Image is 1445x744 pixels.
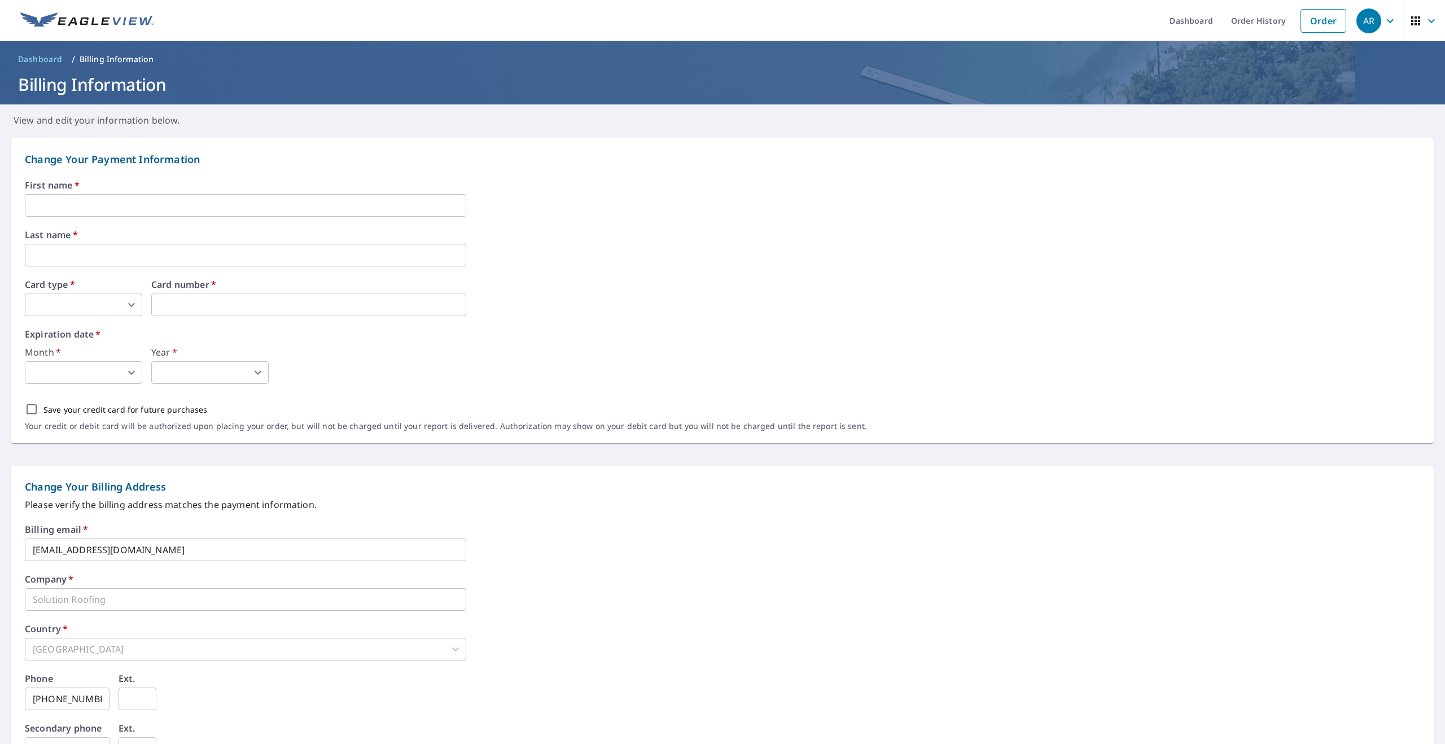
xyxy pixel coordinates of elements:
[25,638,466,660] div: [GEOGRAPHIC_DATA]
[25,421,867,431] p: Your credit or debit card will be authorized upon placing your order, but will not be charged unt...
[43,404,208,415] p: Save your credit card for future purchases
[25,294,142,316] div: ​
[151,348,269,357] label: Year
[25,361,142,384] div: ​
[25,181,1420,190] label: First name
[25,674,53,683] label: Phone
[25,498,1420,511] p: Please verify the billing address matches the payment information.
[119,724,135,733] label: Ext.
[14,50,1431,68] nav: breadcrumb
[151,361,269,384] div: ​
[18,54,63,65] span: Dashboard
[72,52,75,66] li: /
[1300,9,1346,33] a: Order
[1356,8,1381,33] div: AR
[25,624,68,633] label: Country
[25,575,73,584] label: Company
[25,230,1420,239] label: Last name
[25,152,1420,167] p: Change Your Payment Information
[25,330,1420,339] label: Expiration date
[119,674,135,683] label: Ext.
[80,54,154,65] p: Billing Information
[25,348,142,357] label: Month
[25,525,88,534] label: Billing email
[14,50,67,68] a: Dashboard
[20,12,154,29] img: EV Logo
[25,479,1420,494] p: Change Your Billing Address
[25,280,142,289] label: Card type
[14,73,1431,96] h1: Billing Information
[25,724,102,733] label: Secondary phone
[151,280,466,289] label: Card number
